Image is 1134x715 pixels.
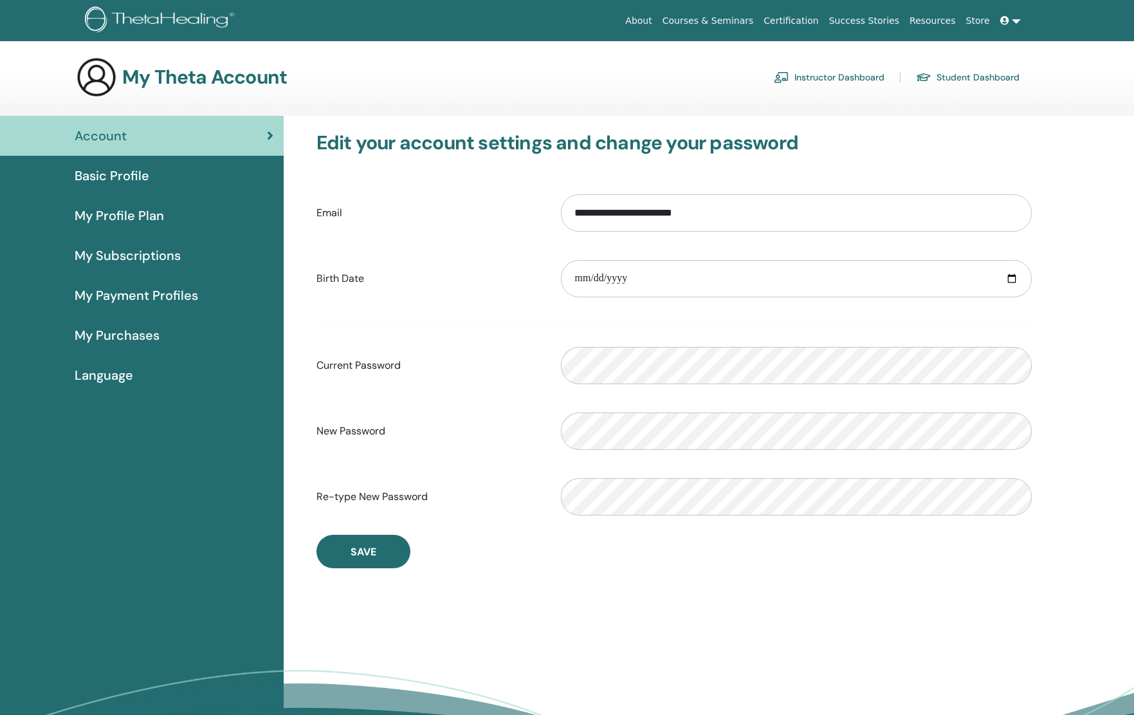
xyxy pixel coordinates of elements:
label: New Password [307,419,552,443]
span: Basic Profile [75,166,149,185]
a: Courses & Seminars [657,9,759,33]
a: Certification [758,9,823,33]
img: generic-user-icon.jpg [76,57,117,98]
a: Resources [904,9,961,33]
span: My Profile Plan [75,206,164,225]
span: My Payment Profiles [75,286,198,305]
h3: Edit your account settings and change your password [316,131,1032,154]
img: logo.png [85,6,239,35]
h3: My Theta Account [122,66,287,89]
button: Save [316,535,410,568]
label: Re-type New Password [307,485,552,509]
span: Account [75,126,127,145]
span: My Purchases [75,326,160,345]
span: Save [351,545,376,559]
span: My Subscriptions [75,246,181,265]
img: chalkboard-teacher.svg [774,71,789,83]
img: graduation-cap.svg [916,72,931,83]
a: Instructor Dashboard [774,67,884,88]
label: Birth Date [307,266,552,291]
label: Email [307,201,552,225]
a: Success Stories [824,9,904,33]
a: About [620,9,657,33]
a: Student Dashboard [916,67,1020,88]
a: Store [961,9,995,33]
span: Language [75,366,133,385]
label: Current Password [307,353,552,378]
